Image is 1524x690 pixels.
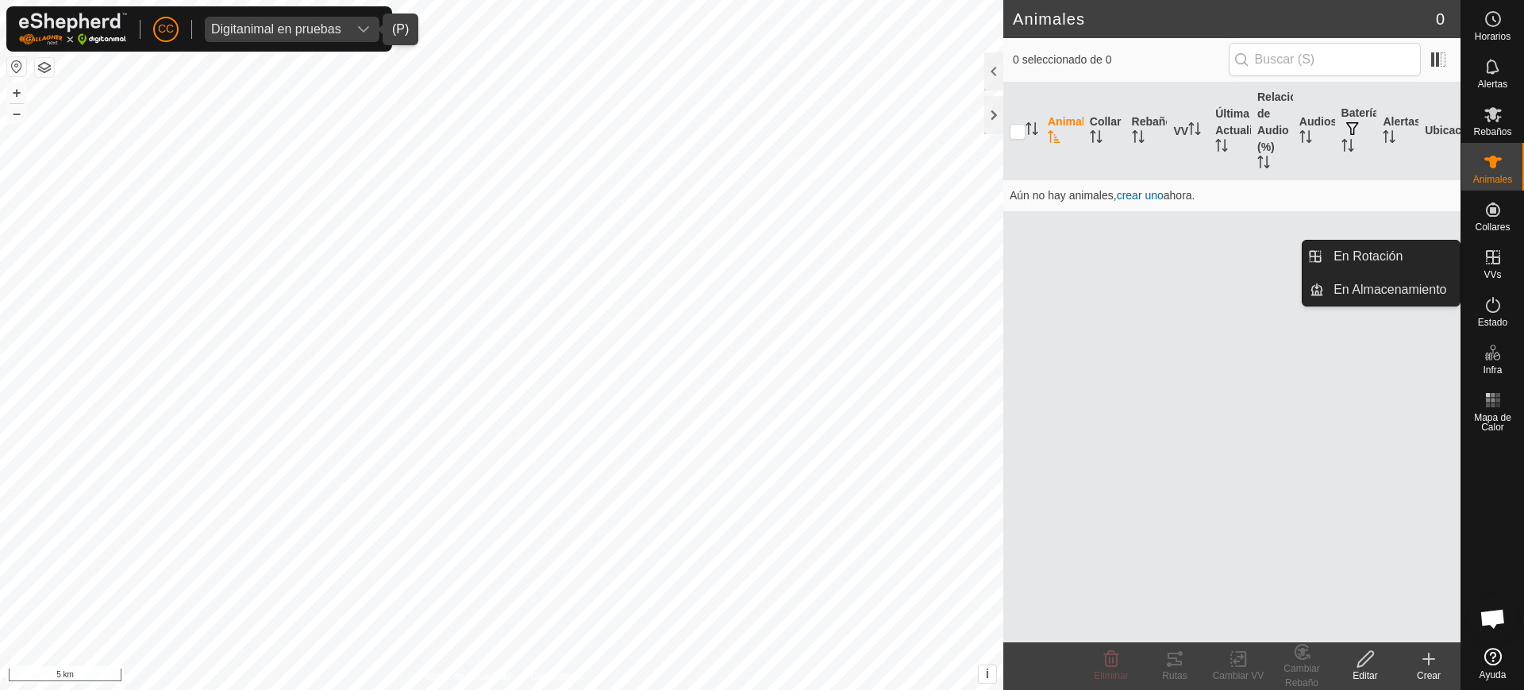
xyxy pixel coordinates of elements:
div: Crear [1397,669,1460,683]
th: Alertas [1376,83,1418,180]
span: Infra [1483,365,1502,375]
div: Cambiar VV [1206,669,1270,683]
span: 0 [1436,7,1445,31]
td: Aún no hay animales, ahora. [1003,179,1460,211]
a: Ayuda [1461,642,1524,686]
button: Restablecer Mapa [7,57,26,76]
a: Política de Privacidad [420,669,511,684]
li: En Almacenamiento [1303,274,1460,306]
button: – [7,104,26,123]
span: Rebaños [1473,127,1511,137]
span: Ayuda [1480,670,1507,680]
img: Logo Gallagher [19,13,127,45]
th: Batería [1335,83,1377,180]
span: Horarios [1475,32,1511,41]
span: Animales [1473,175,1512,184]
div: dropdown trigger [348,17,379,42]
span: Eliminar [1094,670,1128,681]
button: + [7,83,26,102]
button: Capas del Mapa [35,58,54,77]
a: En Almacenamiento [1324,274,1460,306]
input: Buscar (S) [1229,43,1421,76]
span: Estado [1478,318,1507,327]
p-sorticon: Activar para ordenar [1383,133,1395,145]
th: Ubicación [1418,83,1460,180]
div: Cambiar Rebaño [1270,661,1333,690]
span: Mapa de Calor [1465,413,1520,432]
span: i [986,667,989,680]
th: Animal [1041,83,1083,180]
p-sorticon: Activar para ordenar [1048,133,1060,145]
div: Rutas [1143,669,1206,683]
p-sorticon: Activar para ordenar [1090,133,1103,145]
p-sorticon: Activar para ordenar [1257,158,1270,171]
span: En Rotación [1333,247,1403,266]
a: Contáctenos [530,669,583,684]
span: CC [158,21,174,37]
a: Chat abierto [1469,595,1517,642]
p-sorticon: Activar para ordenar [1341,141,1354,154]
span: Alertas [1478,79,1507,89]
p-sorticon: Activar para ordenar [1215,141,1228,154]
p-sorticon: Activar para ordenar [1132,133,1145,145]
th: Collar [1083,83,1126,180]
th: Última Actualización [1209,83,1251,180]
span: 0 seleccionado de 0 [1013,52,1229,68]
span: Digitanimal en pruebas [205,17,348,42]
p-sorticon: Activar para ordenar [1188,125,1201,137]
th: Rebaño [1126,83,1168,180]
span: VVs [1484,270,1501,279]
button: i [979,665,996,683]
div: Digitanimal en pruebas [211,23,341,36]
th: VV [1167,83,1209,180]
p-sorticon: Activar para ordenar [1299,133,1312,145]
p-sorticon: Activar para ordenar [1026,125,1038,137]
div: Editar [1333,669,1397,683]
li: En Rotación [1303,241,1460,272]
th: Audios [1293,83,1335,180]
span: crear uno [1117,189,1164,202]
h2: Animales [1013,10,1436,29]
span: En Almacenamiento [1333,280,1446,299]
a: En Rotación [1324,241,1460,272]
th: Relación de Audio (%) [1251,83,1293,180]
span: Collares [1475,222,1510,232]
